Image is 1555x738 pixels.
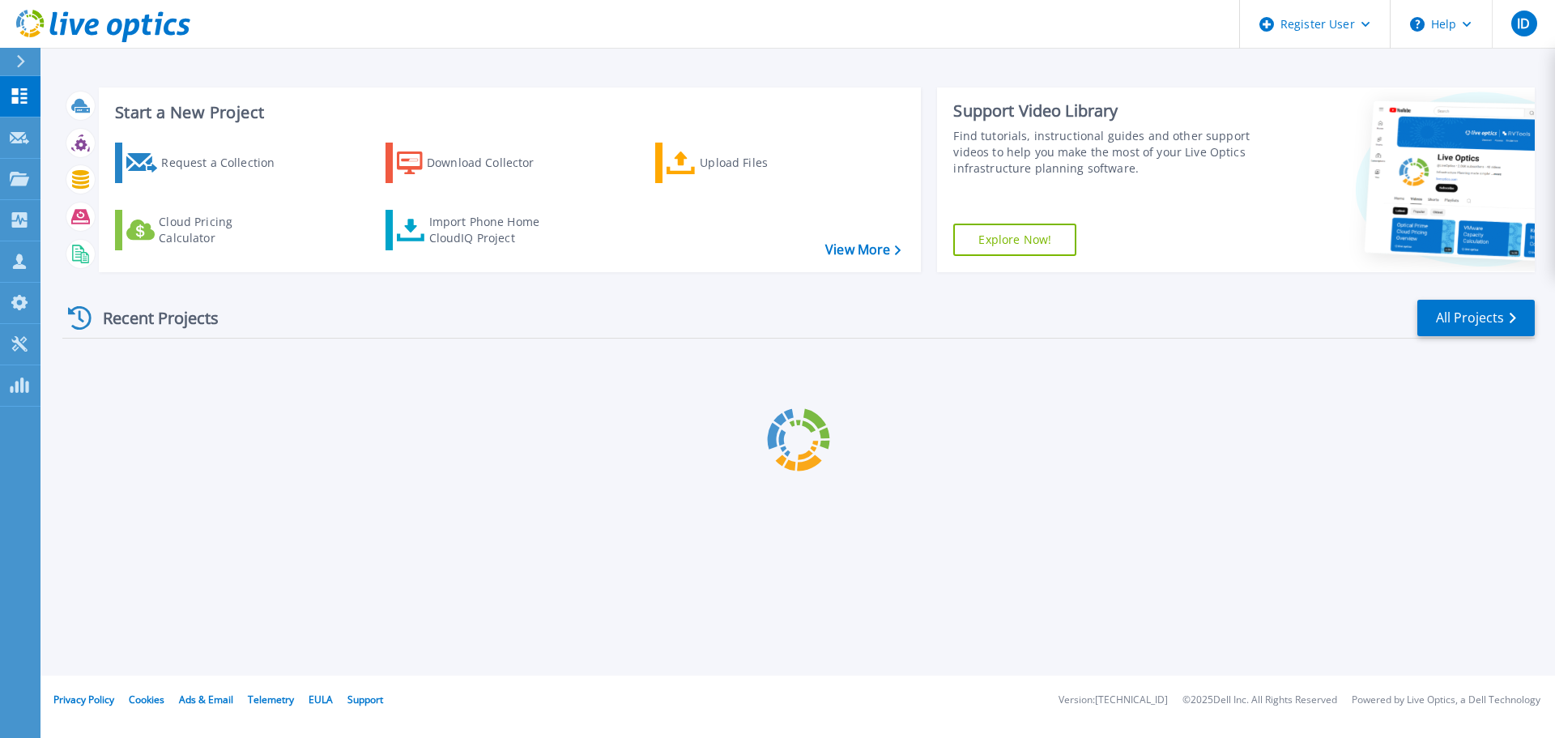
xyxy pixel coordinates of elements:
a: Download Collector [386,143,566,183]
div: Import Phone Home CloudIQ Project [429,214,556,246]
h3: Start a New Project [115,104,901,122]
div: Find tutorials, instructional guides and other support videos to help you make the most of your L... [953,128,1258,177]
a: Telemetry [248,693,294,706]
a: Ads & Email [179,693,233,706]
div: Upload Files [700,147,829,179]
a: Cloud Pricing Calculator [115,210,296,250]
a: Upload Files [655,143,836,183]
a: View More [825,242,901,258]
a: Privacy Policy [53,693,114,706]
a: Support [347,693,383,706]
li: © 2025 Dell Inc. All Rights Reserved [1182,695,1337,706]
span: ID [1517,17,1530,30]
a: Explore Now! [953,224,1076,256]
a: Request a Collection [115,143,296,183]
div: Request a Collection [161,147,291,179]
div: Recent Projects [62,298,241,338]
div: Download Collector [427,147,556,179]
li: Version: [TECHNICAL_ID] [1059,695,1168,706]
li: Powered by Live Optics, a Dell Technology [1352,695,1540,706]
a: Cookies [129,693,164,706]
a: EULA [309,693,333,706]
a: All Projects [1417,300,1535,336]
div: Support Video Library [953,100,1258,122]
div: Cloud Pricing Calculator [159,214,288,246]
